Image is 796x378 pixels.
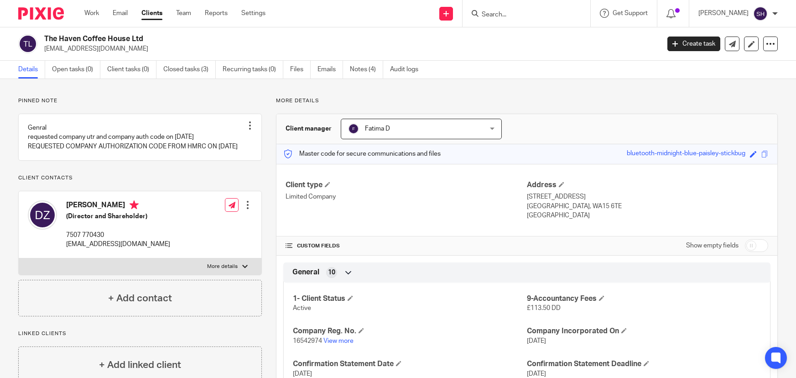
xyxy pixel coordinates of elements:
[18,34,37,53] img: svg%3E
[527,192,768,201] p: [STREET_ADDRESS]
[293,359,527,369] h4: Confirmation Statement Date
[290,61,311,79] a: Files
[205,9,228,18] a: Reports
[293,371,312,377] span: [DATE]
[286,192,527,201] p: Limited Company
[283,149,441,158] p: Master code for secure communications and files
[163,61,216,79] a: Closed tasks (3)
[527,359,761,369] h4: Confirmation Statement Deadline
[317,61,343,79] a: Emails
[52,61,100,79] a: Open tasks (0)
[18,330,262,337] p: Linked clients
[527,211,768,220] p: [GEOGRAPHIC_DATA]
[293,326,527,336] h4: Company Reg. No.
[627,149,745,159] div: bluetooth-midnight-blue-paisley-stickbug
[527,326,761,336] h4: Company Incorporated On
[99,358,181,372] h4: + Add linked client
[18,174,262,182] p: Client contacts
[66,231,170,240] p: 7507 770430
[286,180,527,190] h4: Client type
[350,61,383,79] a: Notes (4)
[28,200,57,230] img: svg%3E
[527,371,546,377] span: [DATE]
[66,240,170,249] p: [EMAIL_ADDRESS][DOMAIN_NAME]
[293,338,322,344] span: 16542974
[241,9,265,18] a: Settings
[390,61,425,79] a: Audit logs
[527,305,561,311] span: £113.50 DD
[18,97,262,105] p: Pinned note
[686,241,739,250] label: Show empty fields
[365,126,390,132] span: Fatima D
[44,44,654,53] p: [EMAIL_ADDRESS][DOMAIN_NAME]
[527,294,761,304] h4: 9-Accountancy Fees
[84,9,99,18] a: Work
[753,6,768,21] img: svg%3E
[527,202,768,211] p: [GEOGRAPHIC_DATA], WA15 6TE
[141,9,162,18] a: Clients
[113,9,128,18] a: Email
[44,34,532,44] h2: The Haven Coffee House Ltd
[276,97,778,105] p: More details
[527,338,546,344] span: [DATE]
[107,61,156,79] a: Client tasks (0)
[286,242,527,250] h4: CUSTOM FIELDS
[130,200,139,210] i: Primary
[667,37,720,51] a: Create task
[293,294,527,304] h4: 1- Client Status
[292,268,319,277] span: General
[207,263,238,270] p: More details
[18,7,64,20] img: Pixie
[323,338,354,344] a: View more
[286,124,332,133] h3: Client manager
[66,212,170,221] h5: (Director and Shareholder)
[66,200,170,212] h4: [PERSON_NAME]
[18,61,45,79] a: Details
[348,123,359,134] img: svg%3E
[108,291,172,305] h4: + Add contact
[527,180,768,190] h4: Address
[176,9,191,18] a: Team
[293,305,311,311] span: Active
[481,11,563,19] input: Search
[698,9,749,18] p: [PERSON_NAME]
[328,268,335,277] span: 10
[613,10,648,16] span: Get Support
[223,61,283,79] a: Recurring tasks (0)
